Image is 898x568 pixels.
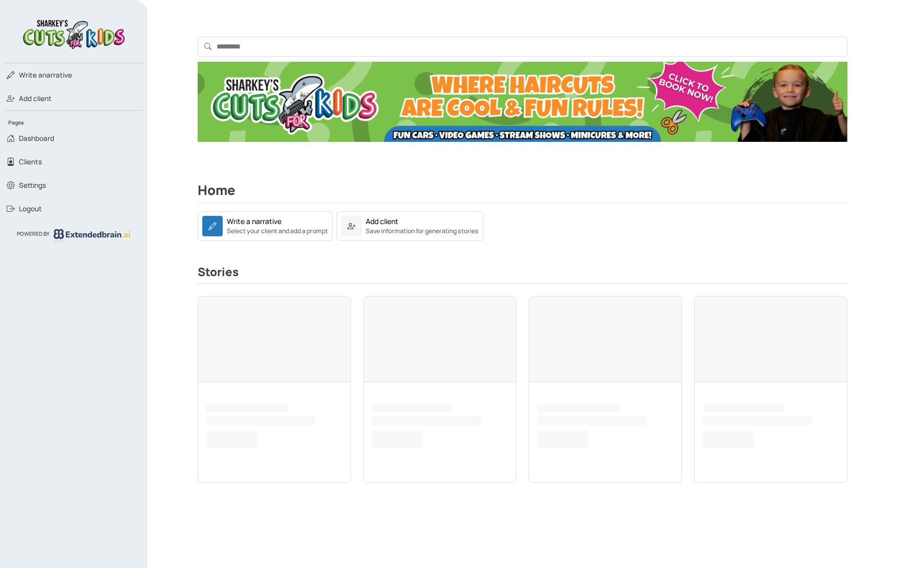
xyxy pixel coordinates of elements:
[19,180,46,190] span: Settings
[337,220,483,230] a: Add clientSave information for generating stories
[19,204,42,214] span: Logout
[198,220,333,230] a: Write a narrativeSelect your client and add a prompt
[366,216,398,227] div: Add client
[198,183,847,203] h2: Home
[227,216,281,227] div: Write a narrative
[19,70,42,80] span: Write a
[19,133,54,143] span: Dashboard
[227,227,328,236] small: Select your client and add a prompt
[337,211,483,241] a: Add clientSave information for generating stories
[366,227,479,236] small: Save information for generating stories
[20,16,127,51] img: logo
[54,229,130,242] img: logo
[198,265,847,284] h3: Stories
[19,157,42,167] span: Clients
[198,211,333,241] a: Write a narrativeSelect your client and add a prompt
[19,93,52,104] span: Add client
[19,70,72,80] span: narrative
[198,62,847,142] img: Ad Banner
